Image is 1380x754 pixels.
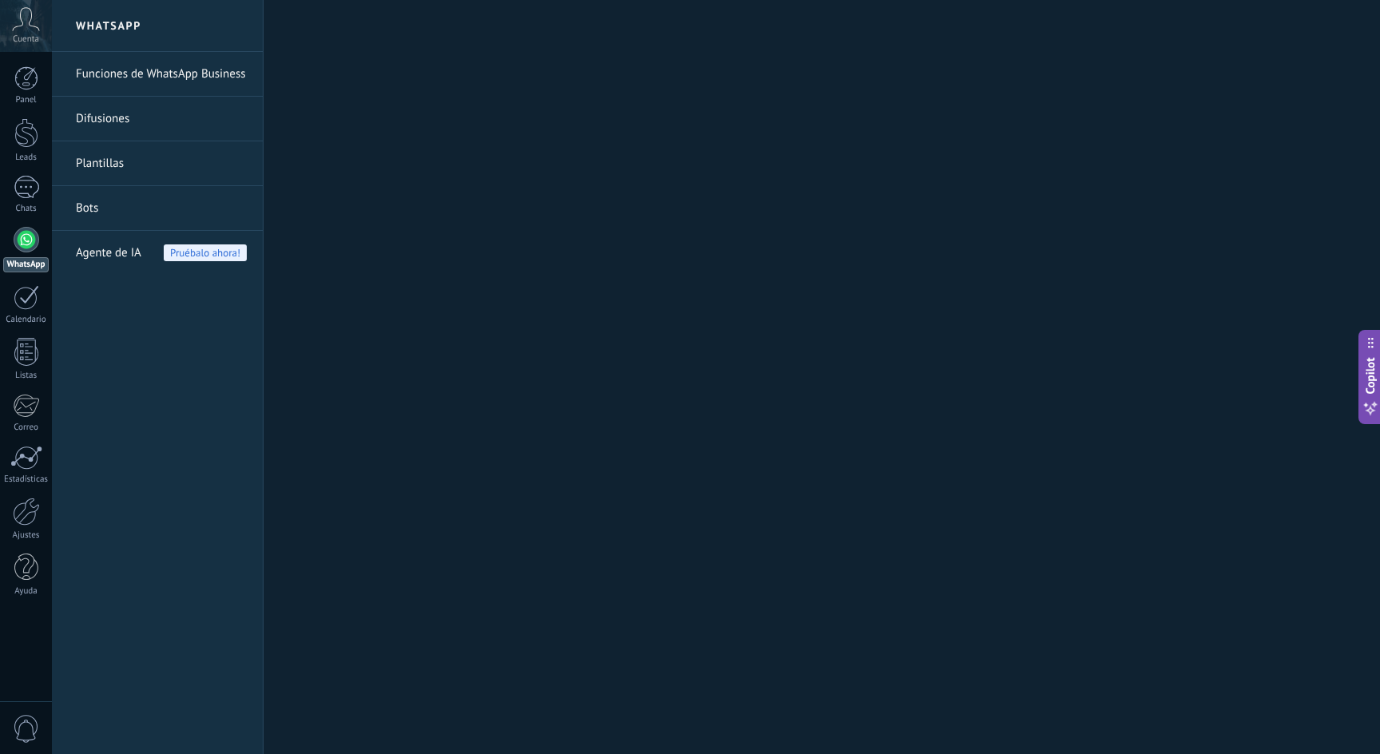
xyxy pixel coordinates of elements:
[3,474,50,485] div: Estadísticas
[52,52,263,97] li: Funciones de WhatsApp Business
[13,34,39,45] span: Cuenta
[76,186,247,231] a: Bots
[3,95,50,105] div: Panel
[76,52,247,97] a: Funciones de WhatsApp Business
[3,371,50,381] div: Listas
[76,97,247,141] a: Difusiones
[3,204,50,214] div: Chats
[3,586,50,597] div: Ayuda
[3,423,50,433] div: Correo
[52,231,263,275] li: Agente de IA
[1362,358,1378,395] span: Copilot
[52,97,263,141] li: Difusiones
[76,231,141,276] span: Agente de IA
[3,257,49,272] div: WhatsApp
[76,141,247,186] a: Plantillas
[3,530,50,541] div: Ajustes
[3,153,50,163] div: Leads
[52,186,263,231] li: Bots
[164,244,247,261] span: Pruébalo ahora!
[3,315,50,325] div: Calendario
[76,231,247,276] a: Agente de IAPruébalo ahora!
[52,141,263,186] li: Plantillas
